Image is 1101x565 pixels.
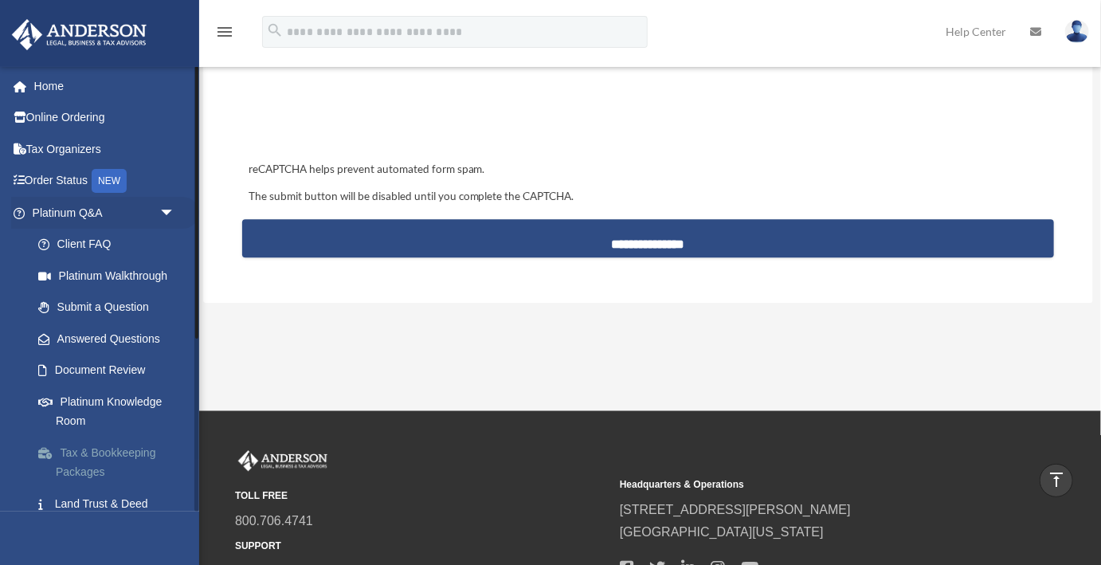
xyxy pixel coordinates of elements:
a: Answered Questions [22,323,199,355]
a: Platinum Walkthrough [22,260,199,292]
div: NEW [92,169,127,193]
small: SUPPORT [235,538,609,555]
small: Headquarters & Operations [620,477,993,493]
a: [STREET_ADDRESS][PERSON_NAME] [620,503,851,516]
a: [GEOGRAPHIC_DATA][US_STATE] [620,525,824,539]
iframe: reCAPTCHA [244,66,486,128]
a: Tax & Bookkeeping Packages [22,437,199,488]
a: Online Ordering [11,102,199,134]
a: Platinum Knowledge Room [22,386,199,437]
a: menu [215,28,234,41]
img: Anderson Advisors Platinum Portal [235,450,331,471]
a: Platinum Q&Aarrow_drop_down [11,197,199,229]
a: vertical_align_top [1040,464,1073,497]
a: Submit a Question [22,292,199,324]
img: Anderson Advisors Platinum Portal [7,19,151,50]
a: Order StatusNEW [11,165,199,198]
i: menu [215,22,234,41]
a: 800.706.4741 [235,514,313,528]
i: vertical_align_top [1047,470,1066,489]
a: Home [11,70,199,102]
div: The submit button will be disabled until you complete the CAPTCHA. [242,187,1055,206]
img: User Pic [1065,20,1089,43]
div: reCAPTCHA helps prevent automated form spam. [242,160,1055,179]
a: Tax Organizers [11,133,199,165]
a: Land Trust & Deed Forum [22,488,199,539]
a: Client FAQ [22,229,199,261]
i: search [266,22,284,39]
a: Document Review [22,355,191,386]
span: arrow_drop_down [159,197,191,230]
small: TOLL FREE [235,488,609,504]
